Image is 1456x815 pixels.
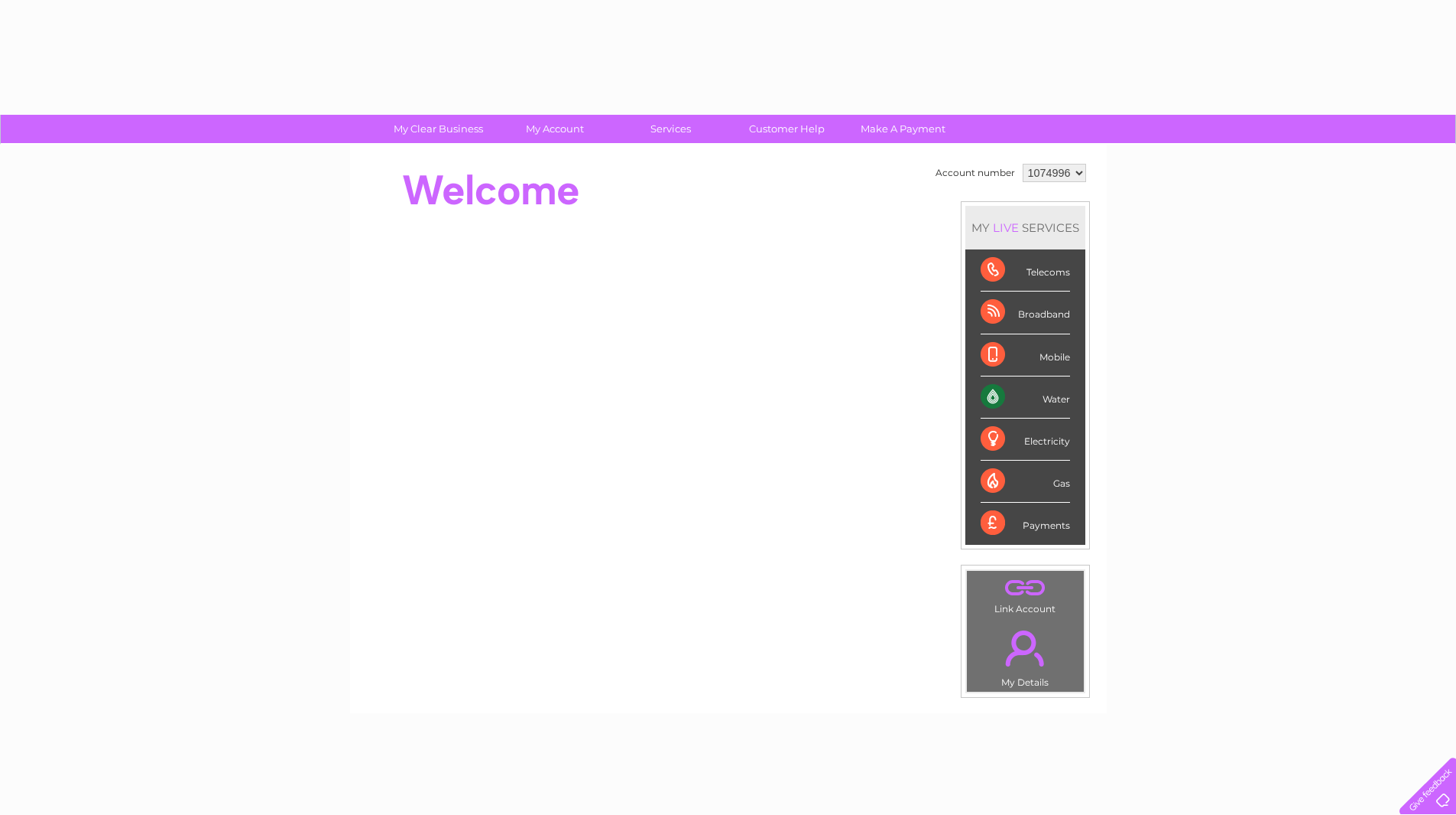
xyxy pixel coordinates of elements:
[981,249,1070,292] div: Telecoms
[491,115,618,143] a: My Account
[932,160,1019,186] td: Account number
[724,115,850,143] a: Customer Help
[971,575,1080,601] a: .
[971,621,1080,675] a: .
[981,503,1070,544] div: Payments
[840,115,966,143] a: Make A Payment
[981,461,1070,503] div: Gas
[966,570,1085,618] td: Link Account
[608,115,734,143] a: Services
[990,220,1022,235] div: LIVE
[981,419,1070,461] div: Electricity
[981,292,1070,334] div: Broadband
[966,618,1085,693] td: My Details
[981,377,1070,419] div: Water
[981,334,1070,377] div: Mobile
[965,206,1085,249] div: MY SERVICES
[375,115,501,143] a: My Clear Business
